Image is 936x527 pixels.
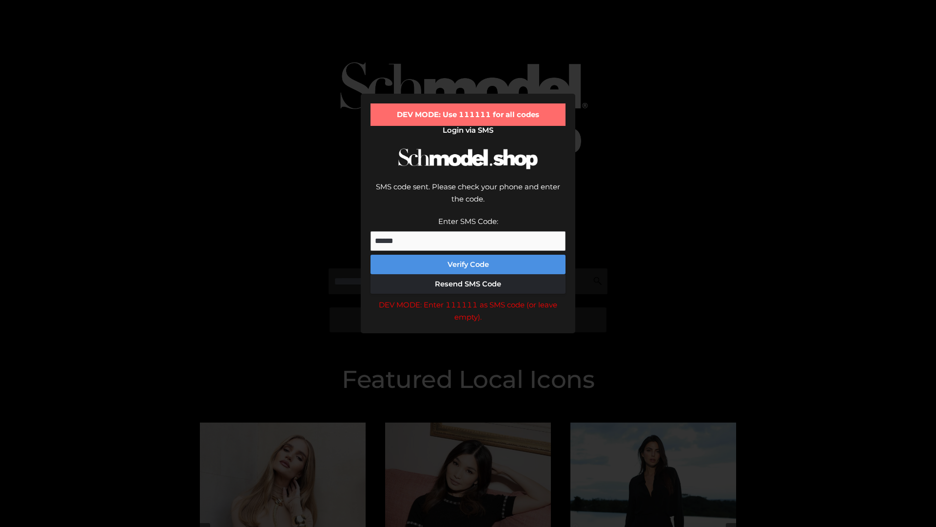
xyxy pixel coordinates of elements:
div: DEV MODE: Enter 111111 as SMS code (or leave empty). [370,299,565,324]
div: DEV MODE: Use 111111 for all codes [370,103,565,126]
button: Verify Code [370,255,565,274]
label: Enter SMS Code: [438,217,498,226]
div: SMS code sent. Please check your phone and enter the code. [370,181,565,215]
button: Resend SMS Code [370,274,565,294]
h2: Login via SMS [370,126,565,135]
img: Schmodel Logo [395,140,541,178]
